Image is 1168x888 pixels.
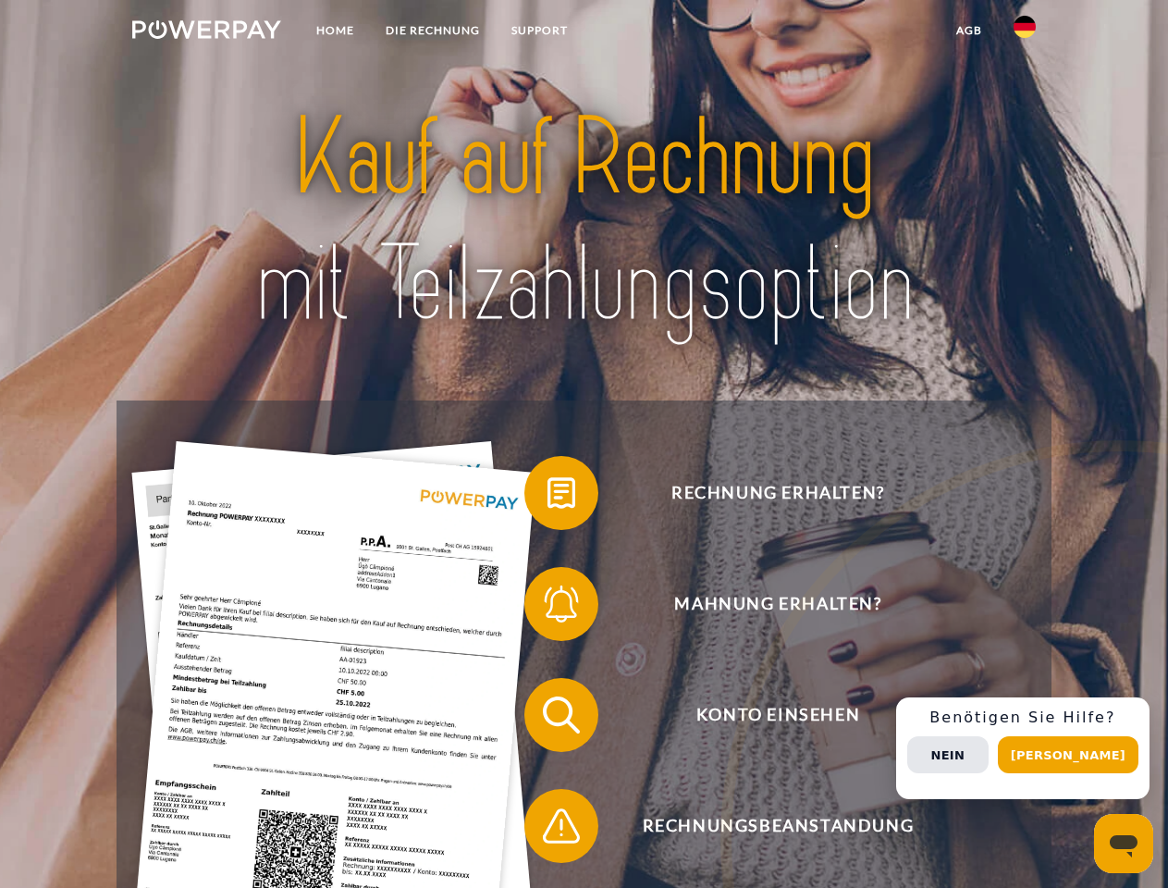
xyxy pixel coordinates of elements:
img: qb_search.svg [538,692,584,738]
span: Mahnung erhalten? [551,567,1004,641]
a: agb [941,14,998,47]
button: [PERSON_NAME] [998,736,1138,773]
img: qb_warning.svg [538,803,584,849]
a: SUPPORT [496,14,584,47]
img: de [1014,16,1036,38]
a: Home [301,14,370,47]
img: logo-powerpay-white.svg [132,20,281,39]
iframe: Schaltfläche zum Öffnen des Messaging-Fensters [1094,814,1153,873]
img: title-powerpay_de.svg [177,89,991,354]
button: Rechnungsbeanstandung [524,789,1005,863]
img: qb_bill.svg [538,470,584,516]
span: Rechnungsbeanstandung [551,789,1004,863]
button: Rechnung erhalten? [524,456,1005,530]
button: Konto einsehen [524,678,1005,752]
div: Schnellhilfe [896,697,1150,799]
span: Rechnung erhalten? [551,456,1004,530]
a: DIE RECHNUNG [370,14,496,47]
img: qb_bell.svg [538,581,584,627]
button: Nein [907,736,989,773]
button: Mahnung erhalten? [524,567,1005,641]
span: Konto einsehen [551,678,1004,752]
h3: Benötigen Sie Hilfe? [907,709,1138,727]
